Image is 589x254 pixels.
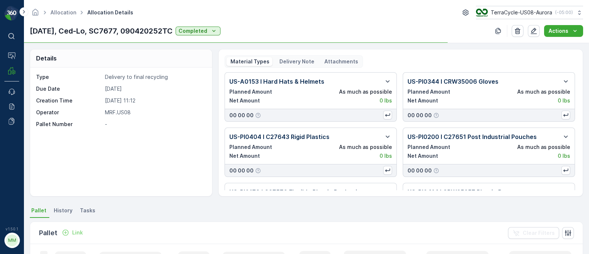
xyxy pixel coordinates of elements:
div: MM [6,234,18,246]
p: Pallet [39,228,57,238]
p: US-PI0344 I CRW35006 Gloves [408,77,498,86]
p: As much as possible [339,143,392,151]
p: Planned Amount [408,88,450,95]
p: Delivery to final recycling [105,73,204,81]
p: Clear Filters [523,229,555,237]
p: ( -05:00 ) [555,10,573,15]
p: As much as possible [339,88,392,95]
p: 00 00 00 [229,112,254,119]
div: Help Tooltip Icon [433,168,439,174]
p: TerraCycle-US08-Aurora [491,9,552,16]
p: Material Types [229,58,269,65]
span: History [54,207,73,214]
p: Type [36,73,102,81]
span: Pallet [31,207,46,214]
p: Due Date [36,85,102,93]
p: Completed [179,27,207,35]
p: As much as possible [517,143,570,151]
a: Homepage [31,11,39,17]
p: Planned Amount [229,88,272,95]
p: Net Amount [408,97,438,104]
p: Link [72,229,83,236]
button: Link [59,228,86,237]
p: As much as possible [517,88,570,95]
p: Planned Amount [229,143,272,151]
button: Completed [176,27,221,35]
p: Net Amount [229,152,260,160]
p: Attachments [323,58,358,65]
img: logo [4,6,19,21]
p: [DATE] [105,85,204,93]
p: MRF.US08 [105,109,204,116]
p: US-PI0414 I CRW35357 Plastic Bags [408,188,513,196]
p: Operator [36,109,102,116]
p: US-PI0404 I C27643 Rigid Plastics [229,132,329,141]
a: Allocation [50,9,76,15]
p: Planned Amount [408,143,450,151]
p: 0 lbs [558,152,570,160]
p: [DATE], Ced-Lo, SC7677, 090420252TC [30,25,173,36]
button: TerraCycle-US08-Aurora(-05:00) [476,6,583,19]
div: Help Tooltip Icon [255,168,261,174]
p: 00 00 00 [408,167,432,174]
button: Clear Filters [508,227,559,239]
p: 0 lbs [558,97,570,104]
p: Pallet Number [36,121,102,128]
p: 00 00 00 [408,112,432,119]
img: image_ci7OI47.png [476,8,488,17]
p: 0 lbs [380,152,392,160]
p: US-PI0200 I C27651 Post Industrial Pouches [408,132,537,141]
p: Delivery Note [278,58,314,65]
button: Actions [544,25,583,37]
p: Creation Time [36,97,102,104]
p: Details [36,54,57,63]
p: 0 lbs [380,97,392,104]
p: Net Amount [229,97,260,104]
p: US-A0153 I Hard Hats & Helmets [229,77,324,86]
span: Allocation Details [86,9,135,16]
div: Help Tooltip Icon [433,112,439,118]
span: Tasks [80,207,95,214]
p: 00 00 00 [229,167,254,174]
p: Net Amount [408,152,438,160]
span: v 1.50.1 [4,227,19,231]
p: - [105,121,204,128]
p: [DATE] 11:12 [105,97,204,104]
button: MM [4,233,19,248]
p: US-PI0179 I C27576 Flexible Plastic Packaging (Shrink Wrap) [229,188,380,205]
p: Actions [549,27,568,35]
div: Help Tooltip Icon [255,112,261,118]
